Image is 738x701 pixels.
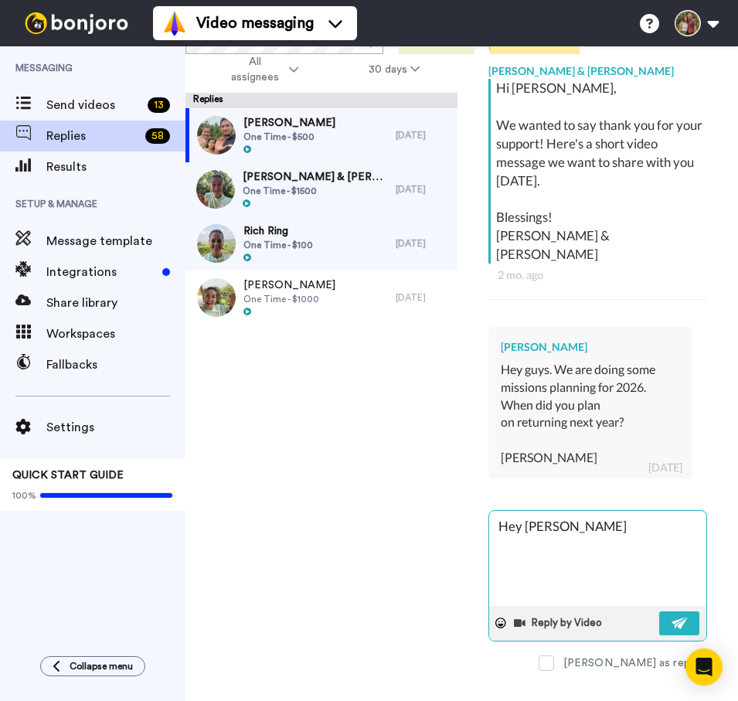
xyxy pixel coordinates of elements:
div: [DATE] [396,183,450,196]
img: vm-color.svg [162,11,187,36]
span: One Time - $1500 [243,185,388,197]
span: [PERSON_NAME] [243,277,335,293]
img: bj-logo-header-white.svg [19,12,134,34]
img: cce169fa-b012-4bd3-9a89-26a35cbbc225-thumb.jpg [197,278,236,317]
span: Workspaces [46,325,185,343]
div: [PERSON_NAME] as replied [563,655,707,671]
span: Collapse menu [70,660,133,672]
div: Replies [185,93,457,108]
a: [PERSON_NAME] & [PERSON_NAME]One Time - $1500[DATE] [185,162,457,216]
img: 803842f3-aeae-43fc-aa44-0fe5e7a55b67-thumb.jpg [196,170,235,209]
button: 30 days [334,56,455,83]
span: Send videos [46,96,141,114]
span: Video messaging [196,12,314,34]
div: [PERSON_NAME] [501,339,679,355]
span: Integrations [46,263,156,281]
span: 100% [12,489,36,502]
div: [DATE] [648,460,682,475]
span: Replies [46,127,139,145]
span: QUICK START GUIDE [12,470,124,481]
span: Share library [46,294,185,312]
a: Rich RingOne Time - $100[DATE] [185,216,457,271]
span: Message template [46,232,185,250]
span: [PERSON_NAME] & [PERSON_NAME] [243,169,388,185]
a: [PERSON_NAME]One Time - $500[DATE] [185,108,457,162]
div: [PERSON_NAME] & [PERSON_NAME] [488,56,707,79]
button: Collapse menu [40,656,145,676]
button: Reply by Video [512,611,607,635]
img: send-white.svg [672,617,689,629]
img: e8e91793-00bd-40c9-8d8f-91d7f8685c2c-thumb.jpg [197,224,236,263]
div: [DATE] [396,129,450,141]
textarea: Hey [PERSON_NAME] [489,511,706,606]
span: All assignees [223,54,286,85]
a: [PERSON_NAME]One Time - $1000[DATE] [185,271,457,325]
span: One Time - $1000 [243,293,335,305]
span: One Time - $100 [243,239,313,251]
div: Open Intercom Messenger [685,648,723,686]
img: d73bc211-fe36-4a1e-acfc-40f796b0040e-thumb.jpg [197,116,236,155]
span: Results [46,158,185,176]
span: Settings [46,418,185,437]
span: Rich Ring [243,223,313,239]
span: Fallbacks [46,356,185,374]
div: Hi [PERSON_NAME], We wanted to say thank you for your support! Here's a short video message we wa... [496,79,703,264]
span: [PERSON_NAME] [243,115,335,131]
div: 13 [148,97,170,113]
button: All assignees [189,48,334,91]
div: [DATE] [396,237,450,250]
div: 2 mo. ago [498,267,698,283]
div: Hey guys. We are doing some missions planning for 2026. When did you plan on returning next year?... [501,361,679,467]
div: [DATE] [396,291,450,304]
span: One Time - $500 [243,131,335,143]
div: 58 [145,128,170,144]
